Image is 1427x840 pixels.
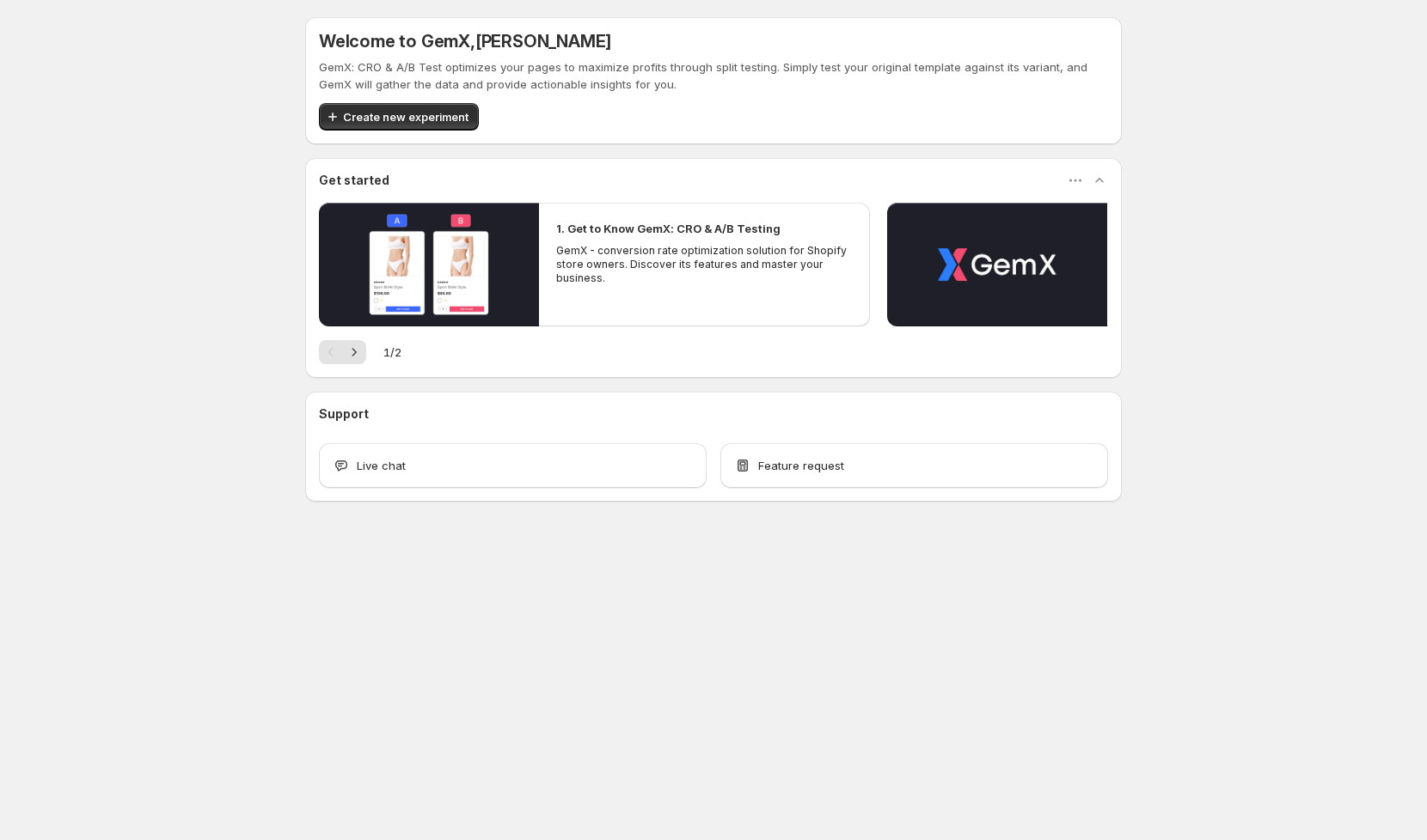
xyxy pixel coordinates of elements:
[383,344,401,361] span: 1 / 2
[342,340,366,364] button: Next
[556,220,781,237] h2: 1. Get to Know GemX: CRO & A/B Testing
[319,172,389,189] h3: Get started
[357,457,406,474] span: Live chat
[556,244,852,285] p: GemX - conversion rate optimization solution for Shopify store owners. Discover its features and ...
[319,340,366,364] nav: Pagination
[470,31,611,52] span: , [PERSON_NAME]
[758,457,844,474] span: Feature request
[319,103,479,131] button: Create new experiment
[319,58,1108,93] p: GemX: CRO & A/B Test optimizes your pages to maximize profits through split testing. Simply test ...
[319,405,369,423] h3: Support
[319,203,539,326] button: Play video
[887,203,1107,326] button: Play video
[343,108,469,125] span: Create new experiment
[319,31,611,52] h5: Welcome to GemX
